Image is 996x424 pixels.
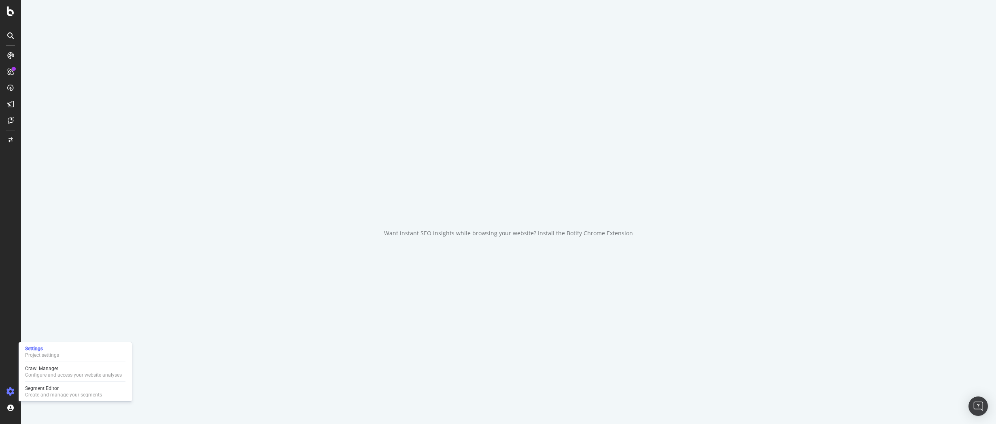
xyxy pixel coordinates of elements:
[25,352,59,358] div: Project settings
[25,385,102,392] div: Segment Editor
[25,372,122,378] div: Configure and access your website analyses
[968,396,988,416] div: Open Intercom Messenger
[480,187,538,216] div: animation
[25,365,122,372] div: Crawl Manager
[384,229,633,237] div: Want instant SEO insights while browsing your website? Install the Botify Chrome Extension
[25,345,59,352] div: Settings
[22,384,129,399] a: Segment EditorCreate and manage your segments
[25,392,102,398] div: Create and manage your segments
[22,364,129,379] a: Crawl ManagerConfigure and access your website analyses
[22,345,129,359] a: SettingsProject settings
